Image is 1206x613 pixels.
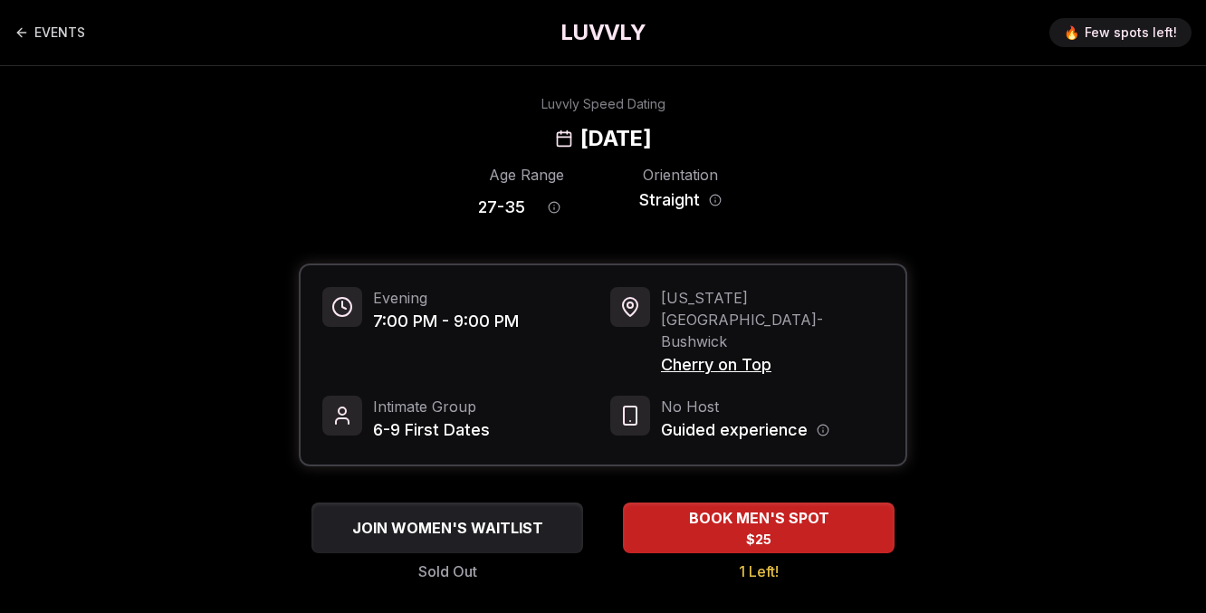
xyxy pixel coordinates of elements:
span: No Host [661,396,829,417]
button: Orientation information [709,194,722,206]
span: BOOK MEN'S SPOT [685,507,833,529]
span: Guided experience [661,417,808,443]
a: LUVVLY [560,18,646,47]
span: Cherry on Top [661,352,884,378]
button: BOOK MEN'S SPOT - 1 Left! [623,503,895,553]
div: Luvvly Speed Dating [541,95,665,113]
span: [US_STATE][GEOGRAPHIC_DATA] - Bushwick [661,287,884,352]
div: Age Range [478,164,574,186]
span: Intimate Group [373,396,490,417]
span: 6-9 First Dates [373,417,490,443]
span: 1 Left! [739,560,779,582]
button: JOIN WOMEN'S WAITLIST - Sold Out [311,503,583,553]
span: 🔥 [1064,24,1079,42]
span: Evening [373,287,519,309]
span: Straight [639,187,700,213]
button: Age range information [534,187,574,227]
span: $25 [746,531,771,549]
span: 7:00 PM - 9:00 PM [373,309,519,334]
span: 27 - 35 [478,195,525,220]
span: Few spots left! [1085,24,1177,42]
a: Back to events [14,14,85,51]
button: Host information [817,424,829,436]
h2: [DATE] [580,124,651,153]
span: Sold Out [418,560,477,582]
div: Orientation [632,164,728,186]
span: JOIN WOMEN'S WAITLIST [349,517,547,539]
